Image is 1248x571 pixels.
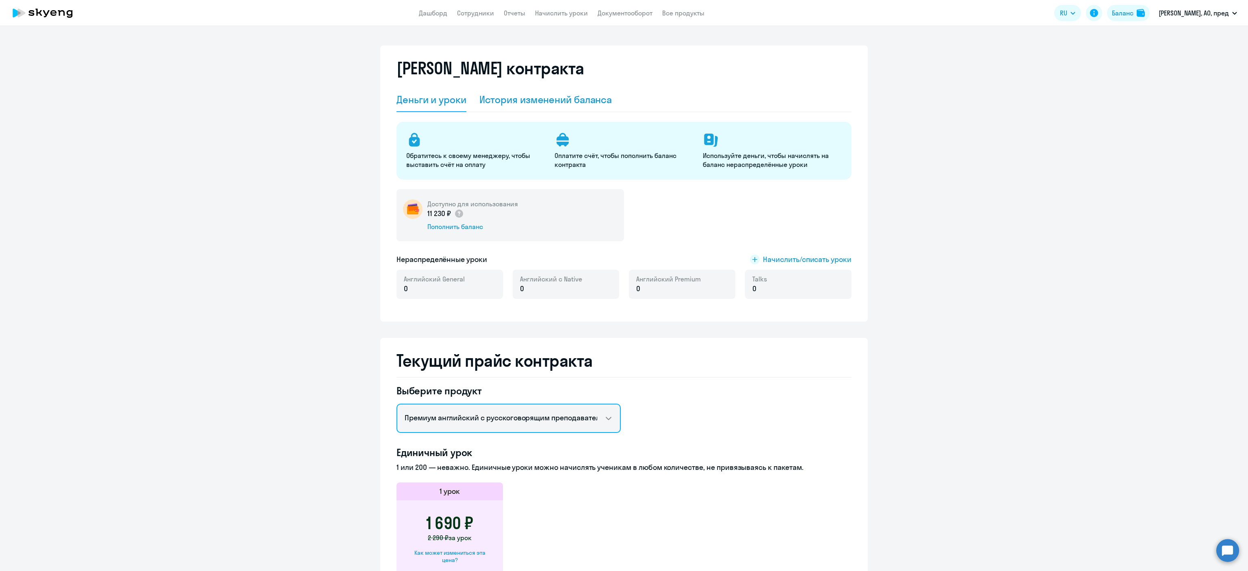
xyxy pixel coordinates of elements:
[427,208,464,219] p: 11 230 ₽
[427,222,518,231] div: Пополнить баланс
[1155,3,1241,23] button: [PERSON_NAME], АО, пред
[636,275,701,283] span: Английский Premium
[427,199,518,208] h5: Доступно для использования
[404,283,408,294] span: 0
[403,199,422,219] img: wallet-circle.png
[520,283,524,294] span: 0
[396,93,466,106] div: Деньги и уроки
[406,151,545,169] p: Обратитесь к своему менеджеру, чтобы выставить счёт на оплату
[448,534,472,542] span: за урок
[763,254,851,265] span: Начислить/списать уроки
[1060,8,1067,18] span: RU
[1159,8,1229,18] p: [PERSON_NAME], АО, пред
[535,9,588,17] a: Начислить уроки
[479,93,612,106] div: История изменений баланса
[752,283,756,294] span: 0
[409,549,490,564] div: Как может измениться эта цена?
[396,462,851,473] p: 1 или 200 — неважно. Единичные уроки можно начислять ученикам в любом количестве, не привязываясь...
[752,275,767,283] span: Talks
[396,446,851,459] h4: Единичный урок
[1112,8,1133,18] div: Баланс
[1107,5,1150,21] button: Балансbalance
[504,9,525,17] a: Отчеты
[662,9,704,17] a: Все продукты
[396,351,851,370] h2: Текущий прайс контракта
[440,486,460,497] h5: 1 урок
[598,9,652,17] a: Документооборот
[457,9,494,17] a: Сотрудники
[520,275,582,283] span: Английский с Native
[636,283,640,294] span: 0
[404,275,465,283] span: Английский General
[428,534,448,542] span: 2 290 ₽
[1054,5,1081,21] button: RU
[555,151,693,169] p: Оплатите счёт, чтобы пополнить баланс контракта
[426,513,473,533] h3: 1 690 ₽
[1137,9,1145,17] img: balance
[396,254,487,265] h5: Нераспределённые уроки
[419,9,447,17] a: Дашборд
[396,58,584,78] h2: [PERSON_NAME] контракта
[703,151,841,169] p: Используйте деньги, чтобы начислять на баланс нераспределённые уроки
[396,384,621,397] h4: Выберите продукт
